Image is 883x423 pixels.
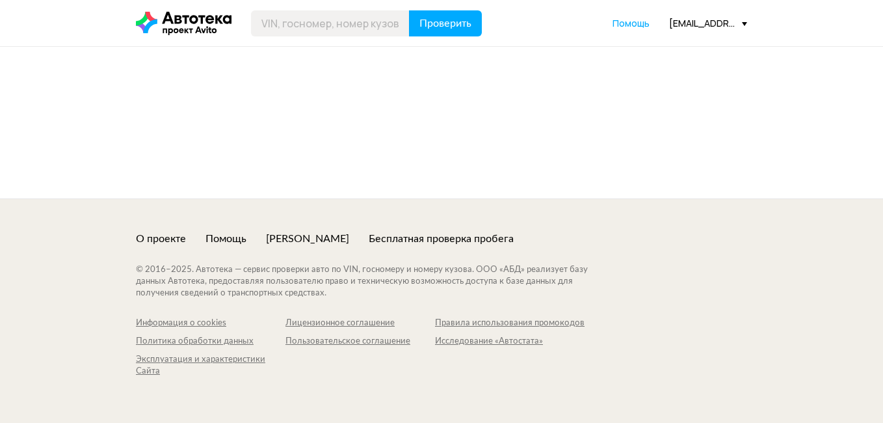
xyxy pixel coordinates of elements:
[435,318,585,329] a: Правила использования промокодов
[136,318,285,329] a: Информация о cookies
[136,232,186,246] a: О проекте
[369,232,514,246] a: Бесплатная проверка пробега
[613,17,650,30] a: Помощь
[435,336,585,348] a: Исследование «Автостата»
[251,10,410,36] input: VIN, госномер, номер кузова
[136,264,614,299] div: © 2016– 2025 . Автотека — сервис проверки авто по VIN, госномеру и номеру кузова. ООО «АБД» реали...
[669,17,747,29] div: [EMAIL_ADDRESS][DOMAIN_NAME]
[136,354,285,377] a: Эксплуатация и характеристики Сайта
[205,232,246,246] a: Помощь
[409,10,482,36] button: Проверить
[136,336,285,348] a: Политика обработки данных
[419,18,471,29] span: Проверить
[285,336,435,348] a: Пользовательское соглашение
[285,318,435,329] a: Лицензионное соглашение
[266,232,349,246] a: [PERSON_NAME]
[613,17,650,29] span: Помощь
